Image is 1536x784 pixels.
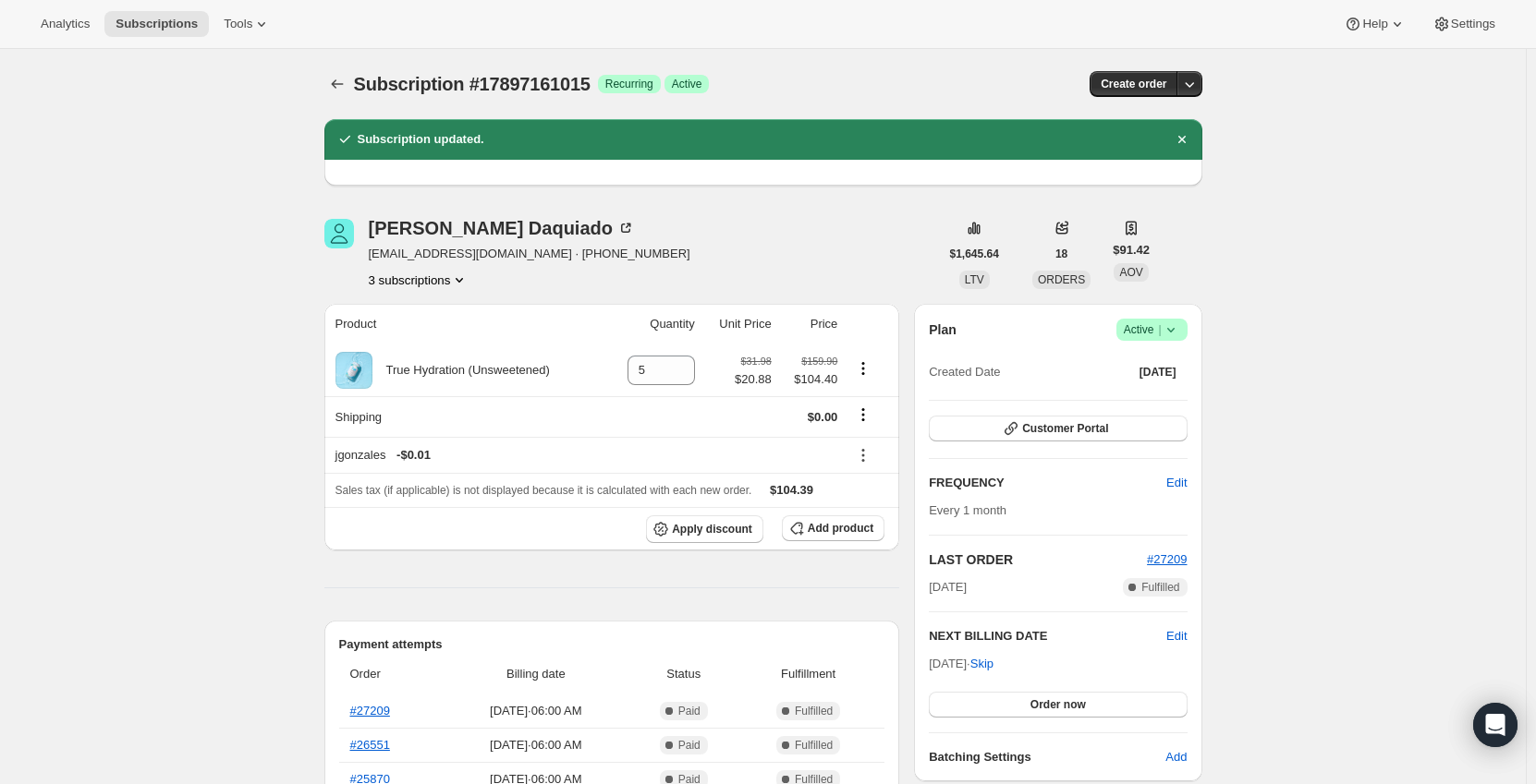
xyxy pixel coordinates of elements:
[777,304,844,344] th: Price
[678,704,701,718] span: Paid
[929,550,1147,569] h2: LAST ORDER
[1124,320,1180,339] span: Active
[339,654,443,694] th: Order
[795,738,833,753] span: Fulfilled
[1451,17,1495,31] span: Settings
[1055,247,1067,261] span: 18
[372,361,550,380] div: True Hydration (Unsweetened)
[929,748,1165,766] h6: Batching Settings
[324,219,354,248] span: Carrie Daquiado
[741,356,772,367] small: $31.98
[104,11,209,37] button: Subscriptions
[335,484,752,497] span: Sales tax (if applicable) is not displayed because it is calculated with each new order.
[1158,322,1161,337] span: |
[782,515,884,541] button: Add product
[939,241,1010,267] button: $1,645.64
[646,515,763,543] button: Apply discount
[1090,71,1177,97] button: Create order
[1030,697,1086,712] span: Order now
[1166,627,1187,645] button: Edit
[1128,359,1188,385] button: [DATE]
[929,320,957,339] h2: Plan
[1169,127,1195,152] button: Dismiss notification
[324,396,605,437] th: Shipping
[1154,742,1198,772] button: Add
[1119,266,1142,279] span: AOV
[929,503,1006,517] span: Every 1 month
[970,655,994,673] span: Skip
[339,635,885,654] h2: Payment attempts
[350,738,390,752] a: #26551
[1333,11,1417,37] button: Help
[447,665,624,683] span: Billing date
[1101,77,1166,91] span: Create order
[770,483,813,497] span: $104.39
[678,738,701,753] span: Paid
[1113,241,1150,259] span: $91.42
[1022,421,1108,436] span: Customer Portal
[369,219,635,237] div: [PERSON_NAME] Daquiado
[1166,474,1187,492] span: Edit
[950,247,999,261] span: $1,645.64
[41,17,90,31] span: Analytics
[369,271,469,289] button: Product actions
[369,245,690,263] span: [EMAIL_ADDRESS][DOMAIN_NAME] · [PHONE_NUMBER]
[801,356,837,367] small: $159.90
[701,304,777,344] th: Unit Price
[116,17,198,31] span: Subscriptions
[447,702,624,720] span: [DATE] · 06:00 AM
[848,404,878,425] button: Shipping actions
[672,77,702,91] span: Active
[324,304,605,344] th: Product
[808,410,838,424] span: $0.00
[1473,703,1518,747] div: Open Intercom Messenger
[335,446,838,464] div: jgonzales
[224,17,252,31] span: Tools
[604,304,700,344] th: Quantity
[30,11,101,37] button: Analytics
[929,363,1000,381] span: Created Date
[1140,365,1176,380] span: [DATE]
[635,665,732,683] span: Status
[965,273,984,286] span: LTV
[354,74,591,94] span: Subscription #17897161015
[743,665,873,683] span: Fulfillment
[396,446,431,464] span: - $0.01
[929,627,1166,645] h2: NEXT BILLING DATE
[324,71,350,97] button: Subscriptions
[783,370,838,389] span: $104.40
[1147,550,1187,569] button: #27209
[1165,748,1187,766] span: Add
[335,352,372,389] img: product img
[1044,241,1079,267] button: 18
[672,522,752,537] span: Apply discount
[929,692,1187,718] button: Order now
[358,130,484,149] h2: Subscription updated.
[929,416,1187,441] button: Customer Portal
[1038,273,1085,286] span: ORDERS
[605,77,653,91] span: Recurring
[1147,552,1187,566] a: #27209
[350,704,390,718] a: #27209
[848,358,878,379] button: Product actions
[959,649,1005,679] button: Skip
[795,704,833,718] span: Fulfilled
[213,11,282,37] button: Tools
[1362,17,1387,31] span: Help
[929,578,967,597] span: [DATE]
[1421,11,1506,37] button: Settings
[929,474,1166,492] h2: FREQUENCY
[808,521,873,536] span: Add product
[735,370,772,389] span: $20.88
[1141,580,1179,595] span: Fulfilled
[1155,468,1198,498] button: Edit
[929,657,994,670] span: [DATE] ·
[447,736,624,754] span: [DATE] · 06:00 AM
